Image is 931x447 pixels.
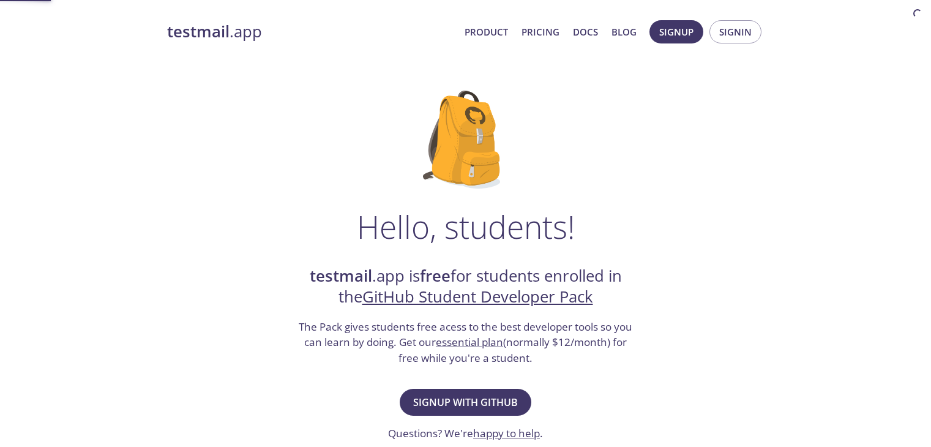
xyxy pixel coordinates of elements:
[659,24,694,40] span: Signup
[436,335,503,349] a: essential plan
[297,319,634,366] h3: The Pack gives students free acess to the best developer tools so you can learn by doing. Get our...
[362,286,593,307] a: GitHub Student Developer Pack
[297,266,634,308] h2: .app is for students enrolled in the
[357,208,575,245] h1: Hello, students!
[167,21,455,42] a: testmail.app
[473,426,540,440] a: happy to help
[388,426,543,441] h3: Questions? We're .
[522,24,559,40] a: Pricing
[573,24,598,40] a: Docs
[719,24,752,40] span: Signin
[465,24,508,40] a: Product
[423,91,508,189] img: github-student-backpack.png
[611,24,637,40] a: Blog
[709,20,761,43] button: Signin
[310,265,372,287] strong: testmail
[167,21,230,42] strong: testmail
[420,265,451,287] strong: free
[649,20,703,43] button: Signup
[413,394,518,411] span: Signup with GitHub
[400,389,531,416] button: Signup with GitHub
